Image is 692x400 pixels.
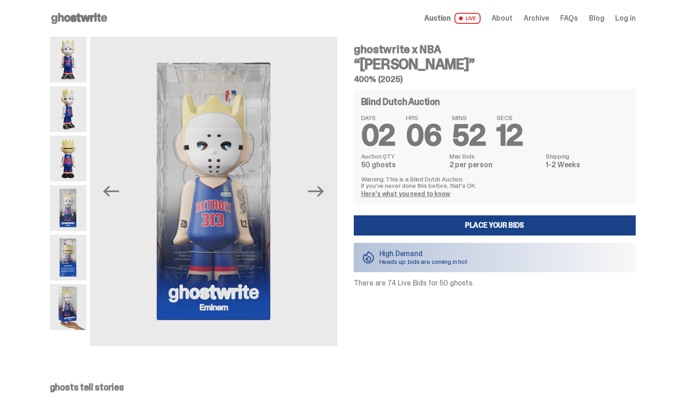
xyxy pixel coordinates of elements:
p: High Demand [379,250,468,258]
span: SECS [497,115,523,121]
p: Warning: This is a Blind Dutch Auction. If you’ve never done this before, that’s OK. [361,176,628,189]
dd: 1-2 Weeks [546,161,628,169]
a: Log in [615,15,635,22]
img: Copy%20of%20Eminem_NBA_400_1.png [50,37,86,82]
span: LIVE [454,13,481,24]
span: DAYS [361,115,395,121]
img: Copy%20of%20Eminem_NBA_400_6.png [50,136,86,181]
span: Auction [424,15,451,22]
h4: ghostwrite x NBA [354,44,636,55]
a: Auction LIVE [424,13,480,24]
img: Eminem_NBA_400_13.png [50,235,86,280]
h4: Blind Dutch Auction [361,97,440,106]
span: MINS [452,115,486,121]
p: ghosts tell stories [50,383,636,392]
img: Copy%20of%20Eminem_NBA_400_3.png [50,86,86,132]
h5: 400% (2025) [354,75,636,83]
img: Eminem_NBA_400_12.png [50,185,86,231]
img: eminem%20scale.png [50,284,86,330]
a: Here's what you need to know [361,190,450,198]
button: Next [306,181,326,202]
p: There are 74 Live Bids for 50 ghosts. [354,279,636,287]
h3: “[PERSON_NAME]” [354,57,636,71]
dd: 2 per person [449,161,541,169]
a: Archive [524,15,549,22]
p: Heads up: bids are coming in hot [379,258,468,265]
dd: 50 ghosts [361,161,444,169]
span: HRS [406,115,441,121]
dt: Shipping [546,153,628,159]
a: Place your Bids [354,215,636,236]
span: 02 [361,116,395,154]
span: 52 [452,116,486,154]
a: About [492,15,513,22]
a: Blog [589,15,604,22]
button: Previous [101,181,121,202]
dt: Auction QTY [361,153,444,159]
dt: Max Bids [449,153,541,159]
a: FAQs [560,15,578,22]
img: Eminem_NBA_400_12.png [90,37,337,346]
span: 06 [406,116,441,154]
span: 12 [497,116,523,154]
